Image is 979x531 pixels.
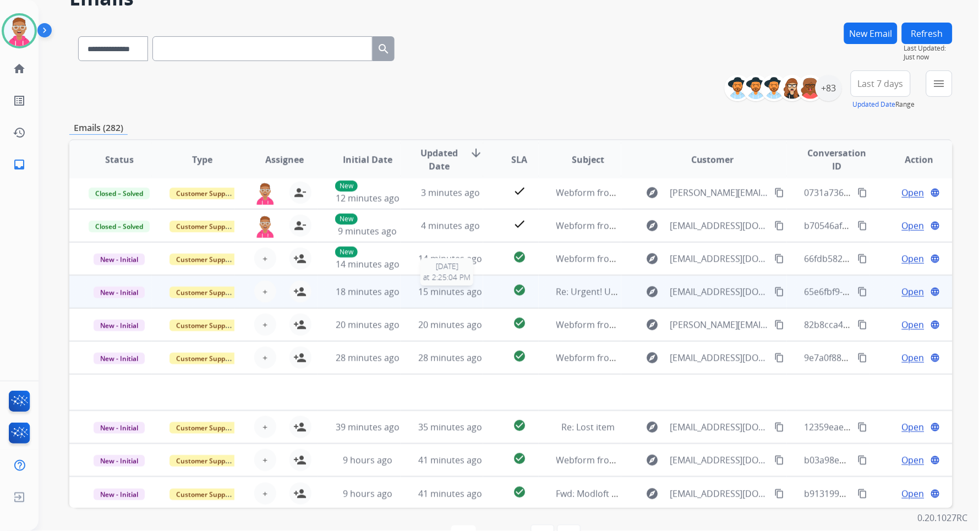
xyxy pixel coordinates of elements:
p: New [335,214,358,225]
span: 12359eae-4558-4ad0-b917-b68816461ace [805,421,975,433]
mat-icon: explore [646,252,659,265]
span: Customer Support [169,287,241,298]
mat-icon: content_copy [775,489,785,499]
span: Status [105,153,134,166]
mat-icon: person_add [294,351,307,364]
span: [EMAIL_ADDRESS][DOMAIN_NAME] [670,453,769,467]
span: 15 minutes ago [419,286,483,298]
span: New - Initial [94,489,145,500]
span: 65e6fbf9-cfc0-4c27-8d43-a50087f4a577 [805,286,965,298]
span: Closed – Solved [89,221,150,232]
mat-icon: explore [646,453,659,467]
mat-icon: person_add [294,318,307,331]
span: Customer Support [169,422,241,434]
span: 20 minutes ago [336,319,400,331]
span: Type [192,153,212,166]
button: Last 7 days [851,70,911,97]
button: + [254,314,276,336]
span: + [262,318,267,331]
mat-icon: language [931,422,940,432]
span: Last Updated: [904,44,953,53]
mat-icon: history [13,126,26,139]
span: 9 hours ago [343,488,392,500]
span: Open [902,186,925,199]
mat-icon: check_circle [513,419,526,432]
span: [PERSON_NAME][EMAIL_ADDRESS][PERSON_NAME][DOMAIN_NAME] [670,186,769,199]
button: + [254,248,276,270]
mat-icon: content_copy [858,287,868,297]
span: 9 minutes ago [338,225,397,237]
img: avatar [4,15,35,46]
mat-icon: content_copy [775,455,785,465]
mat-icon: check_circle [513,250,526,264]
mat-icon: person_add [294,487,307,500]
span: Webform from [EMAIL_ADDRESS][DOMAIN_NAME] on [DATE] [556,454,806,466]
span: 3 minutes ago [421,187,480,199]
mat-icon: person_remove [294,186,307,199]
span: b913199d-bd66-47a8-87dc-37902f11ea9e [805,488,974,500]
span: 66fdb582-88f4-4c7b-9225-a6d4f5b80d0f [805,253,968,265]
span: [PERSON_NAME][EMAIL_ADDRESS][PERSON_NAME][DOMAIN_NAME] [670,318,769,331]
p: New [335,180,358,191]
button: New Email [844,23,898,44]
span: [EMAIL_ADDRESS][DOMAIN_NAME] [670,420,769,434]
span: Customer Support [169,320,241,331]
span: Open [902,318,925,331]
mat-icon: check_circle [513,452,526,465]
mat-icon: person_add [294,285,307,298]
mat-icon: check [513,217,526,231]
span: 12 minutes ago [336,192,400,204]
span: Updated Date [418,146,461,173]
mat-icon: explore [646,351,659,364]
span: Last 7 days [858,81,904,86]
mat-icon: check_circle [513,485,526,499]
mat-icon: language [931,353,940,363]
span: [DATE] [423,261,471,272]
span: SLA [511,153,527,166]
span: + [262,285,267,298]
span: 39 minutes ago [336,421,400,433]
span: Open [902,219,925,232]
mat-icon: home [13,62,26,75]
mat-icon: explore [646,487,659,500]
span: Re: Urgent! Upload photos to continue your claim [556,286,763,298]
span: Closed – Solved [89,188,150,199]
span: [EMAIL_ADDRESS][DOMAIN_NAME] [670,252,769,265]
span: 41 minutes ago [419,488,483,500]
span: 18 minutes ago [336,286,400,298]
mat-icon: content_copy [775,254,785,264]
mat-icon: content_copy [858,254,868,264]
mat-icon: content_copy [775,422,785,432]
span: [EMAIL_ADDRESS][DOMAIN_NAME] [670,219,769,232]
p: Emails (282) [69,121,128,135]
span: Conversation ID [805,146,869,173]
span: at 2:25:04 PM [423,272,471,283]
mat-icon: menu [933,77,946,90]
span: 41 minutes ago [419,454,483,466]
span: Initial Date [343,153,392,166]
mat-icon: explore [646,318,659,331]
span: + [262,453,267,467]
mat-icon: content_copy [858,188,868,198]
mat-icon: list_alt [13,94,26,107]
span: Webform from [EMAIL_ADDRESS][DOMAIN_NAME] on [DATE] [556,352,806,364]
span: New - Initial [94,422,145,434]
span: Webform from [PERSON_NAME][EMAIL_ADDRESS][PERSON_NAME][DOMAIN_NAME] on [DATE] [556,319,942,331]
mat-icon: content_copy [858,489,868,499]
span: 82b8cca4-6e90-4b7d-b7bb-e6fbad1c6737 [805,319,975,331]
span: Webform from [EMAIL_ADDRESS][DOMAIN_NAME] on [DATE] [556,220,806,232]
span: Assignee [266,153,304,166]
button: + [254,347,276,369]
span: Webform from [EMAIL_ADDRESS][DOMAIN_NAME] on [DATE] [556,253,806,265]
mat-icon: check_circle [513,283,526,297]
img: agent-avatar [254,182,276,205]
span: 0731a736-1a64-4515-990c-7e08671645a3 [805,187,973,199]
mat-icon: person_add [294,420,307,434]
span: 28 minutes ago [336,352,400,364]
mat-icon: search [377,42,390,56]
mat-icon: content_copy [858,320,868,330]
span: Customer Support [169,221,241,232]
button: Updated Date [853,100,896,109]
mat-icon: content_copy [858,455,868,465]
img: agent-avatar [254,215,276,238]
